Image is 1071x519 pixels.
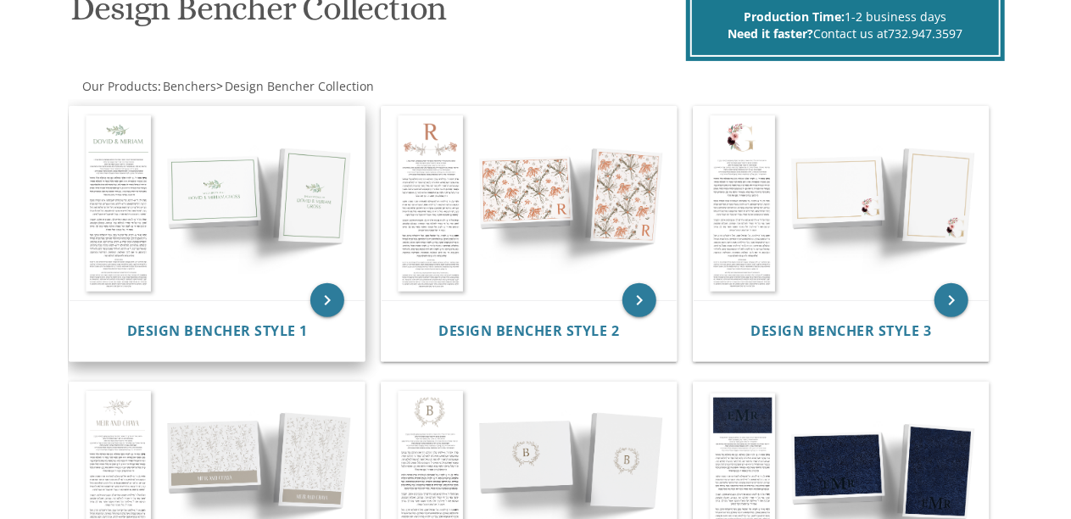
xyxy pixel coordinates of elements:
[127,323,308,339] a: Design Bencher Style 1
[750,321,931,340] span: Design Bencher Style 3
[216,78,374,94] span: >
[750,323,931,339] a: Design Bencher Style 3
[622,283,656,317] a: keyboard_arrow_right
[744,8,845,25] span: Production Time:
[934,283,968,317] a: keyboard_arrow_right
[438,323,619,339] a: Design Bencher Style 2
[223,78,374,94] a: Design Bencher Collection
[161,78,216,94] a: Benchers
[225,78,374,94] span: Design Bencher Collection
[728,25,813,42] span: Need it faster?
[81,78,158,94] a: Our Products
[127,321,308,340] span: Design Bencher Style 1
[163,78,216,94] span: Benchers
[382,107,677,301] img: Design Bencher Style 2
[68,78,536,95] div: :
[694,107,989,301] img: Design Bencher Style 3
[70,107,365,301] img: Design Bencher Style 1
[310,283,344,317] a: keyboard_arrow_right
[438,321,619,340] span: Design Bencher Style 2
[888,25,962,42] a: 732.947.3597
